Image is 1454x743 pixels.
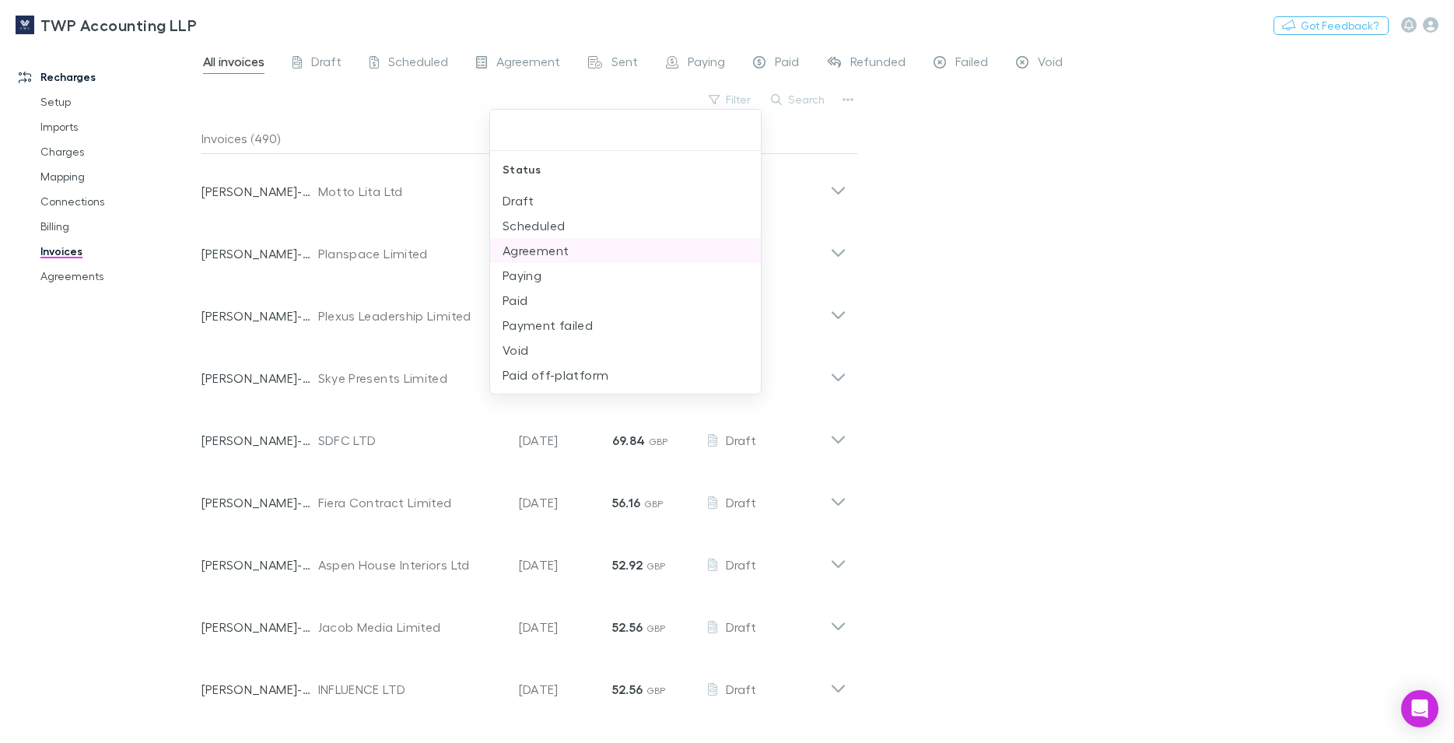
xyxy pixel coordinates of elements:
[1401,690,1438,727] div: Open Intercom Messenger
[490,151,761,188] div: Status
[490,288,761,313] li: Paid
[490,363,761,387] li: Paid off-platform
[490,213,761,238] li: Scheduled
[490,188,761,213] li: Draft
[490,238,761,263] li: Agreement
[490,313,761,338] li: Payment failed
[490,263,761,288] li: Paying
[490,338,761,363] li: Void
